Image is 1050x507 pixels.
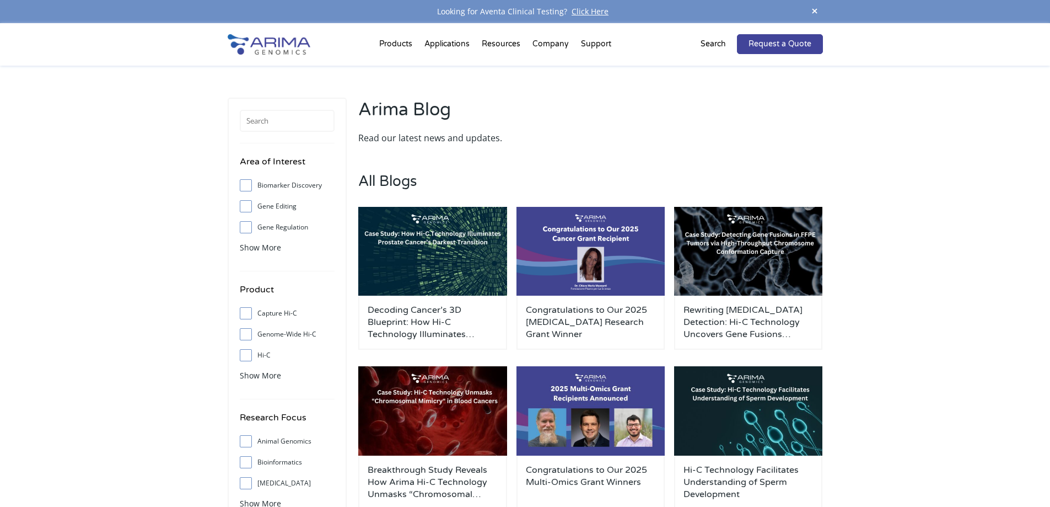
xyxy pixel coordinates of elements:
[683,464,814,500] a: Hi-C Technology Facilitates Understanding of Sperm Development
[368,304,498,340] a: Decoding Cancer’s 3D Blueprint: How Hi-C Technology Illuminates [MEDICAL_DATA] Cancer’s Darkest T...
[526,304,656,340] a: Congratulations to Our 2025 [MEDICAL_DATA] Research Grant Winner
[228,34,310,55] img: Arima-Genomics-logo
[240,177,335,194] label: Biomarker Discovery
[674,207,823,296] img: Arima-March-Blog-Post-Banner-2-500x300.jpg
[240,454,335,471] label: Bioinformatics
[567,6,613,17] a: Click Here
[240,326,335,343] label: Genome-Wide Hi-C
[358,366,507,456] img: Arima-March-Blog-Post-Banner-1-500x300.jpg
[240,198,335,215] label: Gene Editing
[701,37,726,51] p: Search
[240,410,335,433] h4: Research Focus
[240,475,335,492] label: [MEDICAL_DATA]
[240,347,335,364] label: Hi-C
[240,110,335,132] input: Search
[358,131,585,145] p: Read our latest news and updates.
[358,98,585,131] h2: Arima Blog
[674,366,823,456] img: Arima-March-Blog-Post-Banner-500x300.jpg
[516,207,665,296] img: genome-assembly-grant-2025-500x300.png
[737,34,823,54] a: Request a Quote
[526,464,656,500] a: Congratulations to Our 2025 Multi-Omics Grant Winners
[240,305,335,322] label: Capture Hi-C
[240,433,335,450] label: Animal Genomics
[516,366,665,456] img: 2025-multi-omics-grant-winners-500x300.jpg
[240,154,335,177] h4: Area of Interest
[240,219,335,236] label: Gene Regulation
[358,173,822,207] h3: All Blogs
[358,207,507,296] img: Arima-March-Blog-Post-Banner-3-500x300.jpg
[228,4,823,19] div: Looking for Aventa Clinical Testing?
[240,242,281,253] span: Show More
[368,464,498,500] a: Breakthrough Study Reveals How Arima Hi-C Technology Unmasks “Chromosomal Mimicry” in Blood Cancers
[683,304,814,340] a: Rewriting [MEDICAL_DATA] Detection: Hi-C Technology Uncovers Gene Fusions Missed by Standard Methods
[240,282,335,305] h4: Product
[240,370,281,381] span: Show More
